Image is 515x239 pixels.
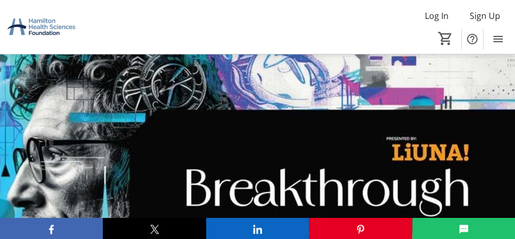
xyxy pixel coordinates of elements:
[488,28,509,50] button: Menu
[412,218,515,239] button: SMS
[103,218,206,239] button: X
[462,28,483,50] button: Help
[6,7,76,47] img: Hamilton Health Sciences Foundation's Logo
[470,9,500,22] span: Sign Up
[309,218,412,239] button: Pinterest
[416,7,457,24] button: Log In
[461,7,509,24] button: Sign Up
[425,9,449,22] span: Log In
[436,29,455,48] button: Cart
[206,218,309,239] button: LinkedIn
